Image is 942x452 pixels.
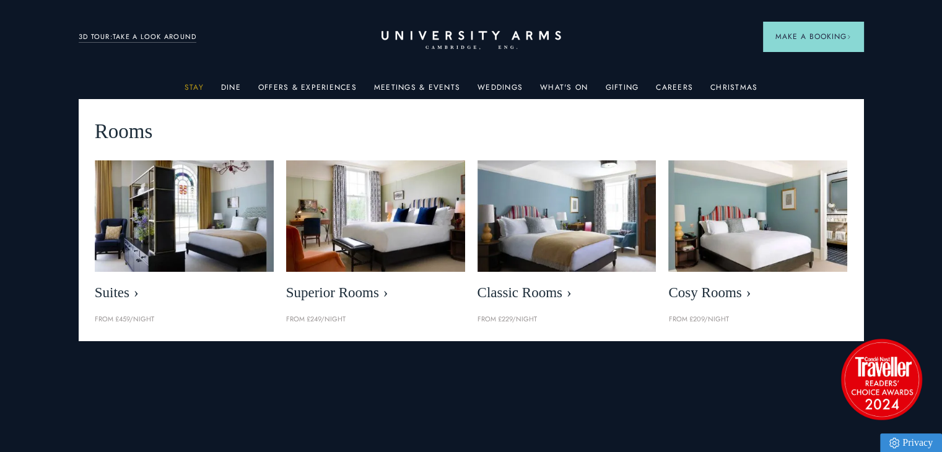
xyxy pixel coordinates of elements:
a: image-7eccef6fe4fe90343db89eb79f703814c40db8b4-400x250-jpg Classic Rooms [478,160,656,308]
a: Careers [656,83,693,99]
a: Offers & Experiences [258,83,357,99]
a: Weddings [478,83,523,99]
span: Suites [95,284,274,302]
p: From £229/night [478,314,656,325]
a: Christmas [710,83,757,99]
a: image-21e87f5add22128270780cf7737b92e839d7d65d-400x250-jpg Suites [95,160,274,308]
a: Privacy [880,433,942,452]
img: Arrow icon [847,35,851,39]
a: Stay [185,83,204,99]
a: Meetings & Events [374,83,460,99]
a: Home [382,31,561,50]
img: image-0c4e569bfe2498b75de12d7d88bf10a1f5f839d4-400x250-jpg [668,160,847,272]
span: Superior Rooms [286,284,465,302]
span: Classic Rooms [478,284,656,302]
p: From £459/night [95,314,274,325]
p: From £249/night [286,314,465,325]
span: Rooms [95,115,153,148]
img: image-21e87f5add22128270780cf7737b92e839d7d65d-400x250-jpg [95,160,274,272]
a: image-5bdf0f703dacc765be5ca7f9d527278f30b65e65-400x250-jpg Superior Rooms [286,160,465,308]
img: image-5bdf0f703dacc765be5ca7f9d527278f30b65e65-400x250-jpg [286,160,465,272]
img: image-7eccef6fe4fe90343db89eb79f703814c40db8b4-400x250-jpg [478,160,656,272]
p: From £209/night [668,314,847,325]
a: image-0c4e569bfe2498b75de12d7d88bf10a1f5f839d4-400x250-jpg Cosy Rooms [668,160,847,308]
a: Dine [221,83,241,99]
span: Cosy Rooms [668,284,847,302]
a: What's On [540,83,588,99]
img: Privacy [889,438,899,448]
a: 3D TOUR:TAKE A LOOK AROUND [79,32,197,43]
span: Make a Booking [775,31,851,42]
button: Make a BookingArrow icon [763,22,863,51]
img: image-2524eff8f0c5d55edbf694693304c4387916dea5-1501x1501-png [835,332,928,425]
a: Gifting [605,83,639,99]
